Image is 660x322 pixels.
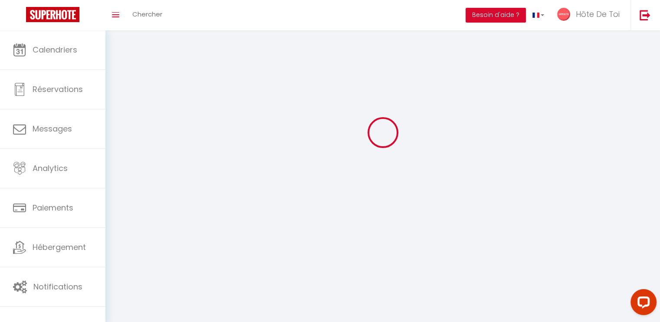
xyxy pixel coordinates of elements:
[26,7,79,22] img: Super Booking
[466,8,526,23] button: Besoin d'aide ?
[33,123,72,134] span: Messages
[33,84,83,95] span: Réservations
[624,286,660,322] iframe: LiveChat chat widget
[557,8,570,21] img: ...
[33,242,86,253] span: Hébergement
[132,10,162,19] span: Chercher
[33,281,82,292] span: Notifications
[640,10,650,20] img: logout
[33,44,77,55] span: Calendriers
[576,9,620,20] span: Hôte De Toi
[33,202,73,213] span: Paiements
[33,163,68,174] span: Analytics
